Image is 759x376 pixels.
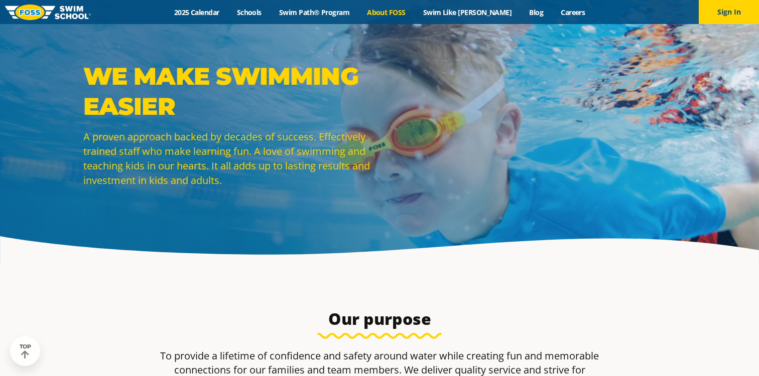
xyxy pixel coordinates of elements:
[521,8,552,17] a: Blog
[143,309,616,329] h3: Our purpose
[5,5,91,20] img: FOSS Swim School Logo
[358,8,415,17] a: About FOSS
[20,343,31,359] div: TOP
[414,8,521,17] a: Swim Like [PERSON_NAME]
[83,61,374,121] p: WE MAKE SWIMMING EASIER
[83,129,374,187] p: A proven approach backed by decades of success. Effectively trained staff who make learning fun. ...
[165,8,228,17] a: 2025 Calendar
[228,8,270,17] a: Schools
[270,8,358,17] a: Swim Path® Program
[552,8,594,17] a: Careers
